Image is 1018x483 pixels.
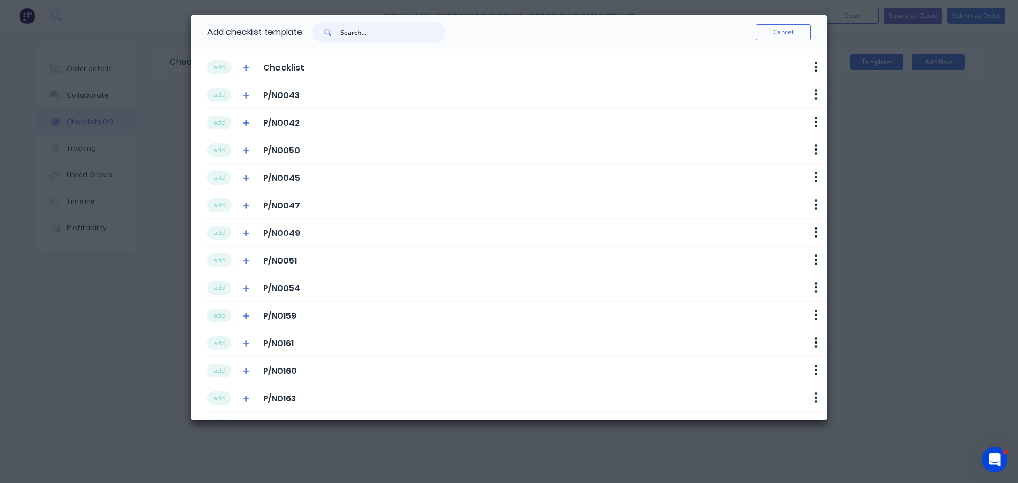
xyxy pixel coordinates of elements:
[207,60,231,74] button: add
[263,89,300,102] span: P/N0043
[263,420,296,433] span: P/N0631
[207,281,231,295] button: add
[263,62,304,74] span: Checklist
[263,254,297,267] span: P/N0051
[207,15,302,49] div: Add checklist template
[263,310,296,322] span: P/N0159
[207,253,231,267] button: add
[263,117,300,129] span: P/N0042
[263,144,300,157] span: P/N0050
[207,391,231,405] button: add
[207,309,231,322] button: add
[207,88,231,102] button: add
[340,22,445,43] input: Search...
[263,392,296,405] span: P/N0163
[982,447,1007,472] iframe: Intercom live chat
[207,198,231,212] button: add
[207,143,231,157] button: add
[207,171,231,185] button: add
[263,199,300,212] span: P/N0047
[207,364,231,377] button: add
[756,24,811,40] button: Cancel
[263,227,300,240] span: P/N0049
[207,336,231,350] button: add
[207,116,231,129] button: add
[263,337,294,350] span: P/N0161
[263,365,297,377] span: P/N0160
[263,282,300,295] span: P/N0054
[263,172,300,185] span: P/N0045
[207,419,231,433] button: add
[207,226,231,240] button: add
